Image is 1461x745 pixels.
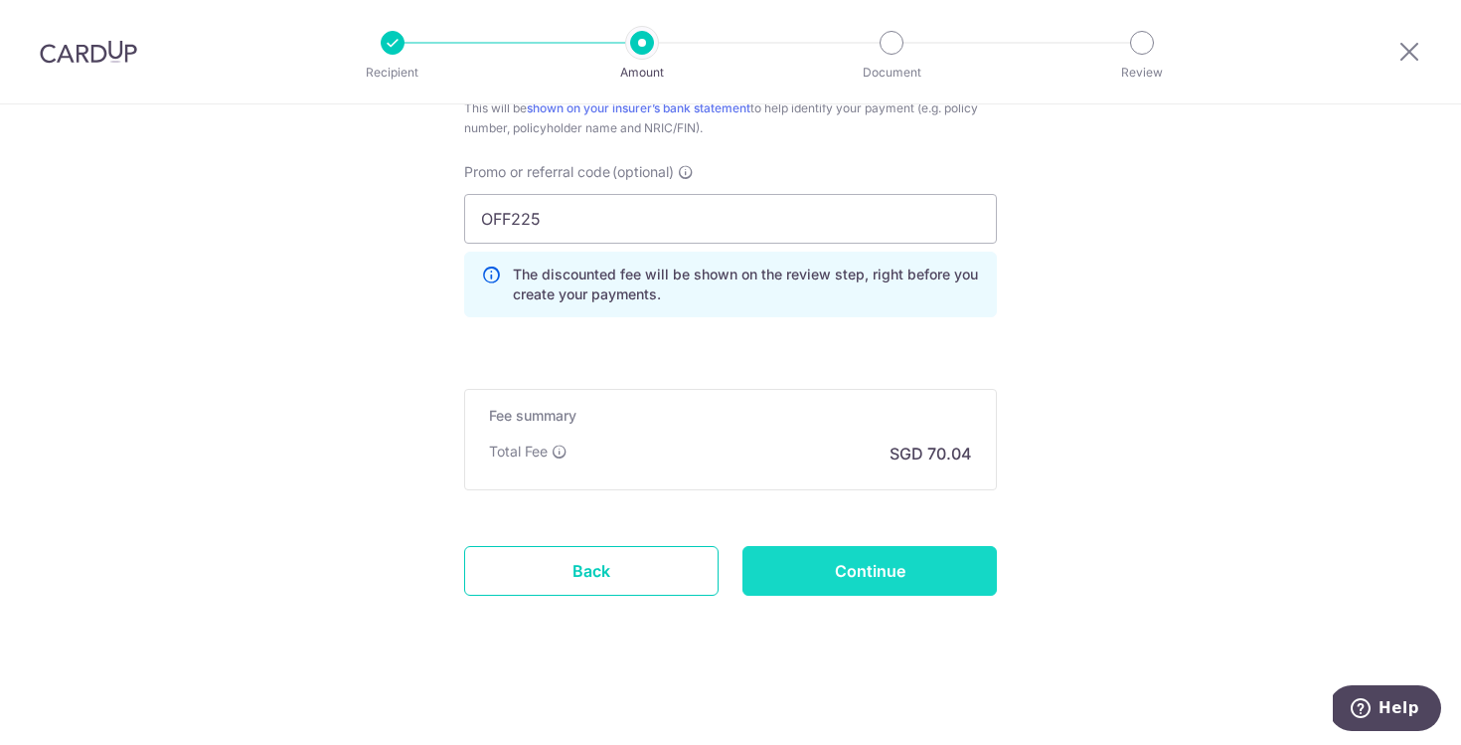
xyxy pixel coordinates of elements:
input: Continue [742,546,997,596]
p: SGD 70.04 [890,442,972,466]
p: Total Fee [489,442,548,462]
p: Amount [568,63,716,83]
p: Recipient [319,63,466,83]
p: The discounted fee will be shown on the review step, right before you create your payments. [513,265,980,304]
p: Review [1068,63,1216,83]
iframe: Opens a widget where you can find more information [1333,685,1441,735]
a: Back [464,546,719,596]
span: Promo or referral code [464,162,610,182]
span: (optional) [612,162,674,182]
p: Document [818,63,965,83]
a: shown on your insurer’s bank statement [527,100,750,115]
h5: Fee summary [489,406,972,426]
div: This will be to help identify your payment (e.g. policy number, policyholder name and NRIC/FIN). [464,98,997,138]
img: CardUp [40,40,137,64]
